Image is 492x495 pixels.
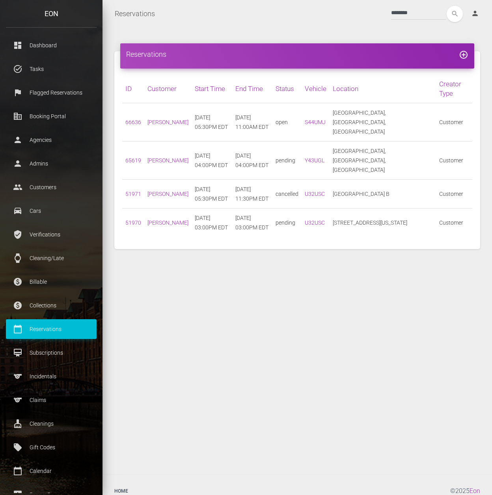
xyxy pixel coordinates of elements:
a: U32USC [305,220,325,226]
a: card_membership Subscriptions [6,343,97,363]
td: Customer [436,103,472,141]
i: person [471,9,479,17]
th: Vehicle [302,74,330,103]
td: pending [272,208,302,237]
a: 51970 [125,220,141,226]
a: 66636 [125,119,141,125]
p: Claims [12,394,91,406]
a: [PERSON_NAME] [147,191,188,197]
a: task_alt Tasks [6,59,97,79]
td: Customer [436,208,472,237]
a: Y43UGL [305,157,324,164]
td: [GEOGRAPHIC_DATA] B [330,180,436,208]
a: watch Cleaning/Late [6,248,97,268]
p: Admins [12,158,91,169]
th: Status [272,74,302,103]
p: Agencies [12,134,91,146]
p: Verifications [12,229,91,240]
p: Reservations [12,323,91,335]
a: paid Billable [6,272,97,292]
td: [DATE] 03:00PM EDT [232,208,273,237]
a: dashboard Dashboard [6,35,97,55]
a: sports Incidentals [6,367,97,386]
th: Location [330,74,436,103]
th: Start Time [192,74,232,103]
a: 51971 [125,191,141,197]
i: add_circle_outline [459,50,468,60]
td: cancelled [272,180,302,208]
a: flag Flagged Reservations [6,83,97,102]
a: calendar_today Calendar [6,461,97,481]
a: [PERSON_NAME] [147,119,188,125]
p: Gift Codes [12,441,91,453]
td: pending [272,141,302,180]
a: verified_user Verifications [6,225,97,244]
td: open [272,103,302,141]
a: [PERSON_NAME] [147,157,188,164]
td: [GEOGRAPHIC_DATA], [GEOGRAPHIC_DATA], [GEOGRAPHIC_DATA] [330,103,436,141]
td: [DATE] 04:00PM EDT [192,141,232,180]
a: paid Collections [6,296,97,315]
a: cleaning_services Cleanings [6,414,97,434]
td: [STREET_ADDRESS][US_STATE] [330,208,436,237]
p: Dashboard [12,39,91,51]
a: Eon [470,487,480,495]
th: End Time [232,74,273,103]
a: person [465,6,486,22]
a: corporate_fare Booking Portal [6,106,97,126]
td: [DATE] 04:00PM EDT [232,141,273,180]
th: Creator Type [436,74,472,103]
td: Customer [436,141,472,180]
p: Subscriptions [12,347,91,359]
p: Flagged Reservations [12,87,91,99]
td: [DATE] 11:00AM EDT [232,103,273,141]
p: Incidentals [12,370,91,382]
a: S44UMJ [305,119,326,125]
p: Collections [12,300,91,311]
a: person Admins [6,154,97,173]
button: search [447,6,463,22]
a: [PERSON_NAME] [147,220,188,226]
p: Cars [12,205,91,217]
a: people Customers [6,177,97,197]
th: ID [122,74,144,103]
th: Customer [144,74,192,103]
a: Reservations [115,4,155,24]
a: add_circle_outline [459,50,468,58]
td: [GEOGRAPHIC_DATA], [GEOGRAPHIC_DATA], [GEOGRAPHIC_DATA] [330,141,436,180]
a: U32USC [305,191,325,197]
td: [DATE] 05:30PM EDT [192,180,232,208]
td: [DATE] 11:30PM EDT [232,180,273,208]
a: drive_eta Cars [6,201,97,221]
p: Billable [12,276,91,288]
td: Customer [436,180,472,208]
a: sports Claims [6,390,97,410]
td: [DATE] 05:30PM EDT [192,103,232,141]
p: Cleaning/Late [12,252,91,264]
p: Customers [12,181,91,193]
a: local_offer Gift Codes [6,437,97,457]
td: [DATE] 03:00PM EDT [192,208,232,237]
h4: Reservations [126,49,468,59]
a: 65619 [125,157,141,164]
p: Cleanings [12,418,91,430]
p: Tasks [12,63,91,75]
a: calendar_today Reservations [6,319,97,339]
p: Booking Portal [12,110,91,122]
a: person Agencies [6,130,97,150]
p: Calendar [12,465,91,477]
